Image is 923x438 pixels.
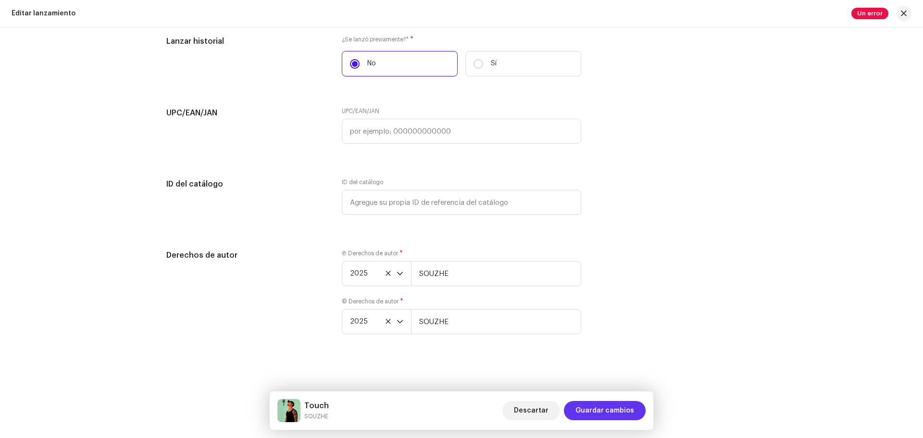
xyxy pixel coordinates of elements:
p: No [367,59,376,69]
label: UPC/EAN/JAN [342,107,379,115]
label: ID del catálogo [342,178,383,186]
span: 2025 [350,310,397,334]
div: dropdown trigger [397,310,403,334]
h5: Lanzar historial [166,36,326,47]
h5: UPC/EAN/JAN [166,107,326,119]
label: Ⓟ Derechos de autor [342,250,403,257]
h5: Derechos de autor [166,250,326,261]
input: Agregue su propia ID de referencia del catálogo [342,190,581,215]
span: 2025 [350,262,397,286]
div: dropdown trigger [397,262,403,286]
label: © Derechos de autor [342,298,403,305]
input: por ejemplo: 000000000000 [342,119,581,144]
label: ¿Se lanzó previamente?* [342,36,581,43]
p: Sí [491,59,497,69]
h5: ID del catálogo [166,178,326,190]
input: e.g. Publisher LLC [411,309,581,334]
input: e.g. Label LLC [411,261,581,286]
